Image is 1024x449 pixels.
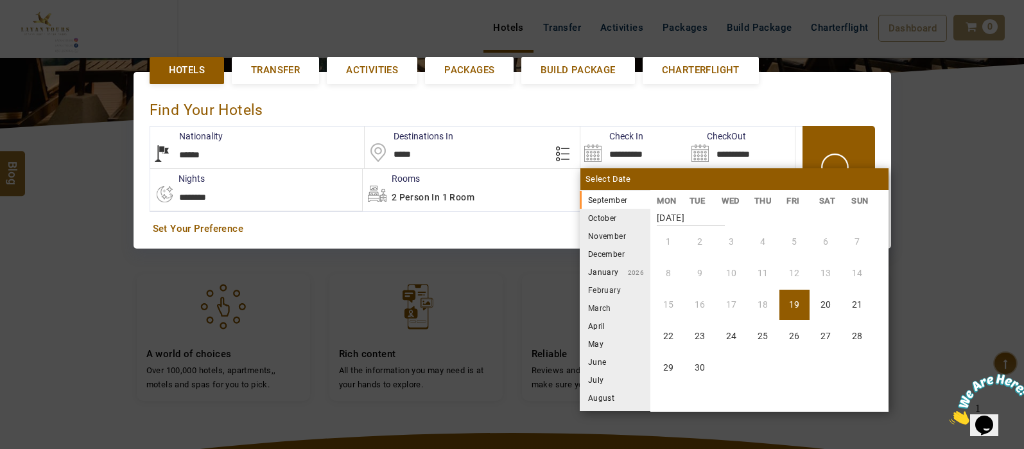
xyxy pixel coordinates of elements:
li: TUE [682,194,715,207]
li: April [580,317,650,335]
span: Transfer [251,64,300,77]
a: Set Your Preference [153,222,872,236]
small: 2025 [627,197,717,204]
label: Destinations In [365,130,453,143]
a: Activities [327,57,417,84]
li: Saturday, 27 September 2025 [811,321,841,351]
img: Chat attention grabber [5,5,85,56]
a: Hotels [150,57,224,84]
li: Sunday, 28 September 2025 [842,321,872,351]
li: October [580,209,650,227]
small: 2026 [619,269,645,276]
li: WED [715,194,748,207]
li: June [580,353,650,371]
li: January [580,263,650,281]
li: SAT [812,194,845,207]
li: November [580,227,650,245]
li: Sunday, 21 September 2025 [842,290,872,320]
li: FRI [780,194,813,207]
li: Friday, 19 September 2025 [779,290,810,320]
li: Monday, 22 September 2025 [654,321,684,351]
li: December [580,245,650,263]
label: CheckOut [688,130,746,143]
span: 1 [5,5,10,16]
strong: [DATE] [657,203,725,226]
li: July [580,371,650,389]
li: SUN [845,194,878,207]
label: Nationality [150,130,223,143]
li: March [580,299,650,317]
li: Tuesday, 30 September 2025 [685,353,715,383]
li: August [580,389,650,407]
a: Packages [425,57,514,84]
input: Search [688,127,795,168]
li: Monday, 29 September 2025 [654,353,684,383]
li: Thursday, 25 September 2025 [748,321,778,351]
li: THU [747,194,780,207]
span: Hotels [169,64,205,77]
a: Transfer [232,57,319,84]
label: Rooms [363,172,420,185]
li: Friday, 26 September 2025 [779,321,810,351]
li: May [580,335,650,353]
span: Activities [346,64,398,77]
label: nights [150,172,205,185]
li: Tuesday, 23 September 2025 [685,321,715,351]
iframe: chat widget [944,369,1024,430]
li: February [580,281,650,299]
div: Select Date [580,168,889,190]
a: Charterflight [643,57,759,84]
input: Search [580,127,688,168]
a: Build Package [521,57,634,84]
li: Wednesday, 24 September 2025 [716,321,747,351]
li: September [580,191,650,209]
li: MON [650,194,683,207]
div: Find Your Hotels [150,88,875,126]
span: Charterflight [662,64,740,77]
li: Saturday, 20 September 2025 [811,290,841,320]
label: Check In [580,130,643,143]
span: 2 Person in 1 Room [392,192,474,202]
span: Build Package [541,64,615,77]
span: Packages [444,64,494,77]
